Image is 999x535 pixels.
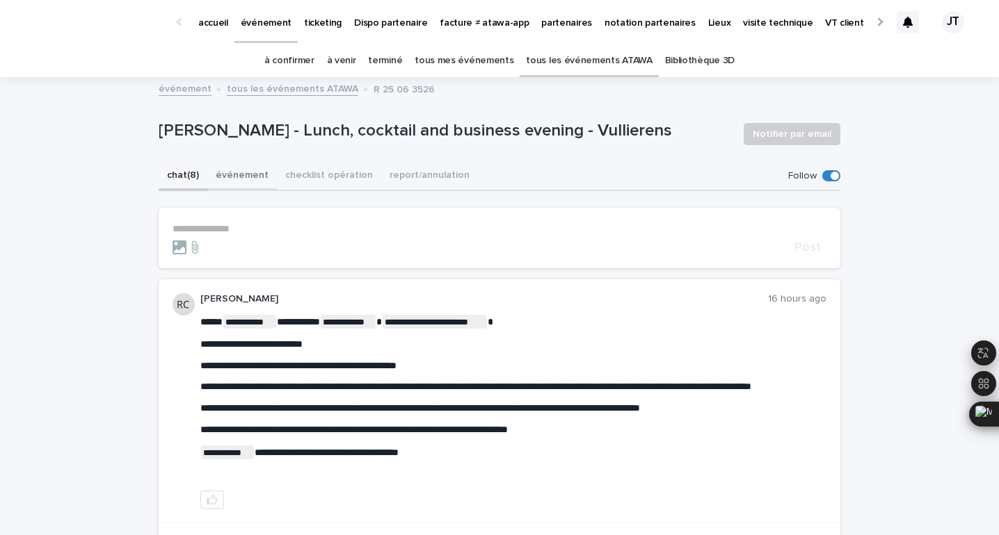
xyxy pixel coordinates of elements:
[753,127,831,141] span: Notifier par email
[788,170,817,182] p: Follow
[374,81,435,96] p: R 25 06 3526
[277,162,381,191] button: checklist opération
[381,162,478,191] button: report/annulation
[768,293,826,305] p: 16 hours ago
[207,162,277,191] button: événement
[526,44,652,77] a: tous les événements ATAWA
[264,44,314,77] a: à confirmer
[794,241,821,254] span: Post
[744,123,840,145] button: Notifier par email
[159,162,207,191] button: chat (8)
[28,8,163,36] img: Ls34BcGeRexTGTNfXpUC
[227,80,358,96] a: tous les événements ATAWA
[368,44,402,77] a: terminé
[942,11,964,33] div: JT
[327,44,356,77] a: à venir
[200,293,768,305] p: [PERSON_NAME]
[159,80,211,96] a: événement
[789,241,826,254] button: Post
[415,44,513,77] a: tous mes événements
[200,491,224,509] button: like this post
[159,121,733,141] p: [PERSON_NAME] - Lunch, cocktail and business evening - Vullierens
[665,44,735,77] a: Bibliothèque 3D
